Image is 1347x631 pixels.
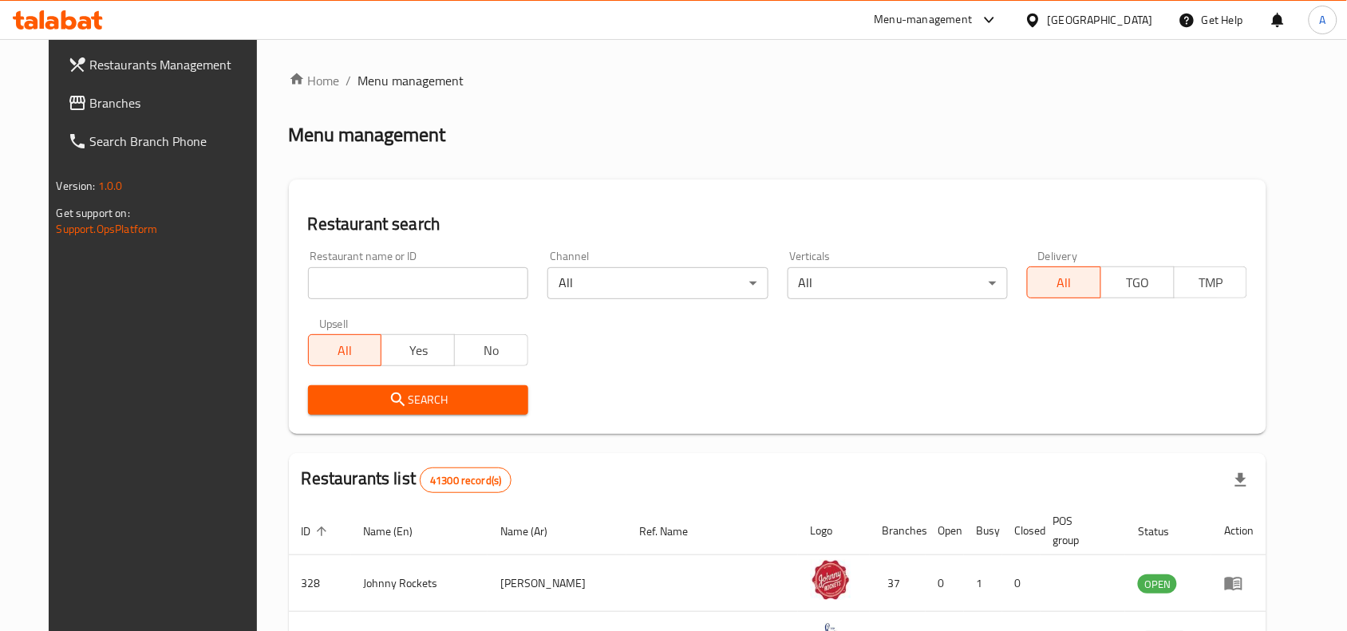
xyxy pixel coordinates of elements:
[302,467,512,493] h2: Restaurants list
[315,339,376,362] span: All
[57,175,96,196] span: Version:
[461,339,522,362] span: No
[308,267,528,299] input: Search for restaurant name or ID..
[308,385,528,415] button: Search
[1138,575,1177,594] span: OPEN
[381,334,455,366] button: Yes
[926,555,964,612] td: 0
[289,71,1267,90] nav: breadcrumb
[1034,271,1095,294] span: All
[55,45,274,84] a: Restaurants Management
[420,467,512,493] div: Total records count
[321,390,515,410] span: Search
[302,522,332,541] span: ID
[964,555,1002,612] td: 1
[1002,507,1041,555] th: Closed
[90,55,261,74] span: Restaurants Management
[454,334,528,366] button: No
[1108,271,1168,294] span: TGO
[388,339,448,362] span: Yes
[547,267,768,299] div: All
[358,71,464,90] span: Menu management
[55,122,274,160] a: Search Branch Phone
[98,175,123,196] span: 1.0.0
[798,507,870,555] th: Logo
[90,93,261,112] span: Branches
[788,267,1008,299] div: All
[1002,555,1041,612] td: 0
[57,203,130,223] span: Get support on:
[964,507,1002,555] th: Busy
[488,555,626,612] td: [PERSON_NAME]
[55,84,274,122] a: Branches
[1100,266,1175,298] button: TGO
[1222,461,1260,499] div: Export file
[57,219,158,239] a: Support.OpsPlatform
[1320,11,1326,29] span: A
[364,522,434,541] span: Name (En)
[1048,11,1153,29] div: [GEOGRAPHIC_DATA]
[90,132,261,151] span: Search Branch Phone
[1211,507,1266,555] th: Action
[1224,574,1254,593] div: Menu
[870,507,926,555] th: Branches
[289,122,446,148] h2: Menu management
[351,555,488,612] td: Johnny Rockets
[875,10,973,30] div: Menu-management
[811,560,851,600] img: Johnny Rockets
[1138,522,1190,541] span: Status
[1174,266,1248,298] button: TMP
[639,522,709,541] span: Ref. Name
[1053,511,1107,550] span: POS group
[1027,266,1101,298] button: All
[1181,271,1242,294] span: TMP
[926,507,964,555] th: Open
[421,473,511,488] span: 41300 record(s)
[289,555,351,612] td: 328
[870,555,926,612] td: 37
[308,334,382,366] button: All
[308,212,1248,236] h2: Restaurant search
[500,522,568,541] span: Name (Ar)
[346,71,352,90] li: /
[319,318,349,329] label: Upsell
[1038,250,1078,262] label: Delivery
[289,71,340,90] a: Home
